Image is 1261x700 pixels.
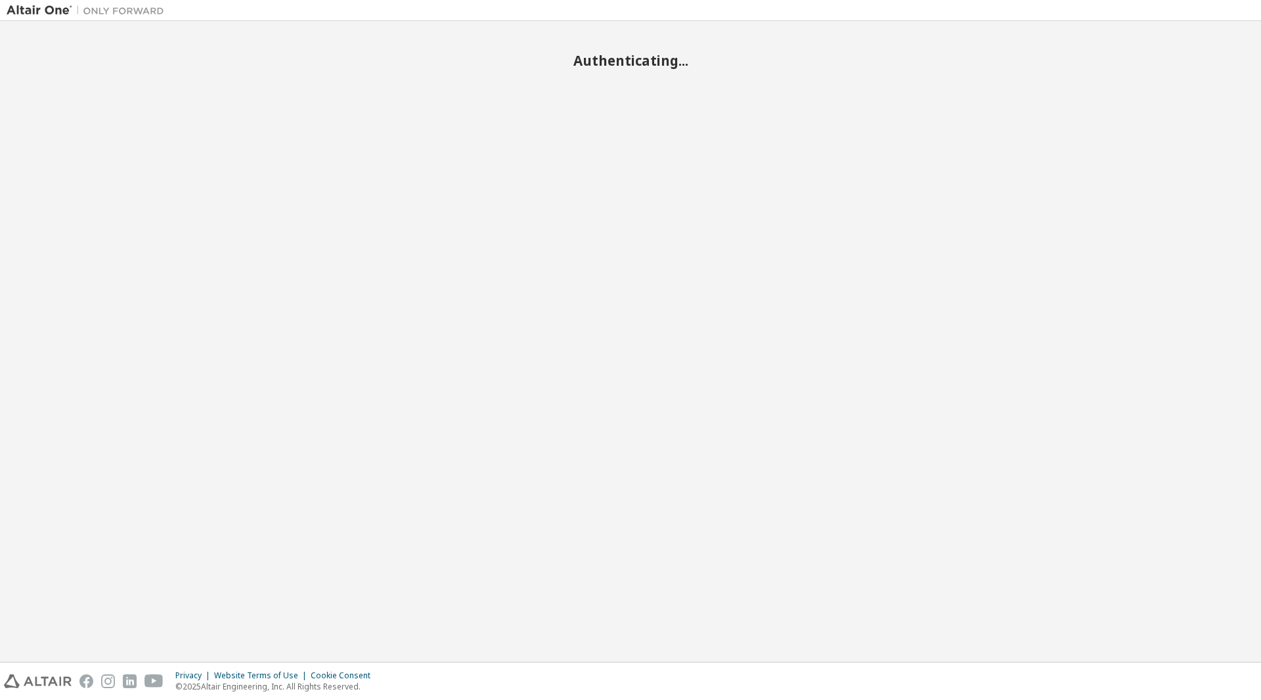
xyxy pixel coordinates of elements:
div: Cookie Consent [311,670,378,681]
img: altair_logo.svg [4,674,72,688]
div: Website Terms of Use [214,670,311,681]
img: instagram.svg [101,674,115,688]
img: youtube.svg [144,674,164,688]
img: facebook.svg [79,674,93,688]
p: © 2025 Altair Engineering, Inc. All Rights Reserved. [175,681,378,692]
img: linkedin.svg [123,674,137,688]
div: Privacy [175,670,214,681]
h2: Authenticating... [7,52,1254,69]
img: Altair One [7,4,171,17]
